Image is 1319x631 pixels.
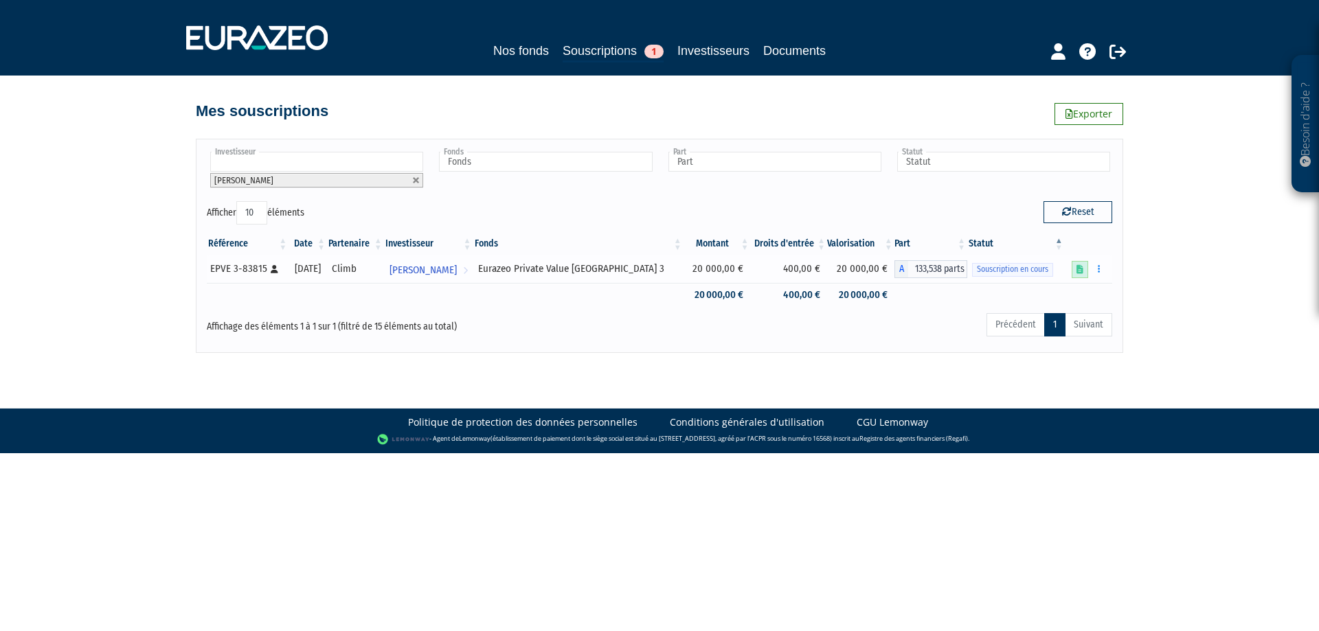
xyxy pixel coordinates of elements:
a: CGU Lemonway [857,415,928,429]
th: Investisseur: activer pour trier la colonne par ordre croissant [384,232,473,255]
th: Référence : activer pour trier la colonne par ordre croissant [207,232,289,255]
th: Fonds: activer pour trier la colonne par ordre croissant [473,232,684,255]
a: Documents [763,41,826,60]
th: Partenaire: activer pour trier la colonne par ordre croissant [327,232,384,255]
div: EPVE 3-83815 [210,262,284,276]
a: Lemonway [459,434,491,443]
td: Climb [327,255,384,283]
div: Eurazeo Private Value [GEOGRAPHIC_DATA] 3 [478,262,679,276]
a: Investisseurs [677,41,749,60]
td: 20 000,00 € [827,283,894,307]
i: [Français] Personne physique [271,265,278,273]
div: - Agent de (établissement de paiement dont le siège social est situé au [STREET_ADDRESS], agréé p... [14,433,1305,446]
select: Afficheréléments [236,201,267,225]
th: Part: activer pour trier la colonne par ordre croissant [894,232,967,255]
span: A [894,260,908,278]
label: Afficher éléments [207,201,304,225]
img: logo-lemonway.png [377,433,430,446]
a: Souscriptions1 [563,41,664,62]
p: Besoin d'aide ? [1298,62,1314,186]
span: [PERSON_NAME] [214,175,273,185]
td: 400,00 € [750,255,827,283]
th: Date: activer pour trier la colonne par ordre croissant [289,232,327,255]
a: Registre des agents financiers (Regafi) [859,434,968,443]
td: 20 000,00 € [684,283,751,307]
a: Politique de protection des données personnelles [408,415,638,429]
span: 1 [644,45,664,58]
a: Exporter [1055,103,1123,125]
th: Droits d'entrée: activer pour trier la colonne par ordre croissant [750,232,827,255]
td: 20 000,00 € [827,255,894,283]
div: [DATE] [293,262,322,276]
td: 400,00 € [750,283,827,307]
span: [PERSON_NAME] [390,257,457,283]
a: Conditions générales d'utilisation [670,415,824,429]
div: A - Eurazeo Private Value Europe 3 [894,260,967,278]
span: Souscription en cours [972,263,1053,276]
td: 20 000,00 € [684,255,751,283]
a: Nos fonds [493,41,549,60]
div: Affichage des éléments 1 à 1 sur 1 (filtré de 15 éléments au total) [207,312,572,334]
i: Voir l'investisseur [463,257,468,283]
a: [PERSON_NAME] [384,255,473,283]
th: Valorisation: activer pour trier la colonne par ordre croissant [827,232,894,255]
th: Montant: activer pour trier la colonne par ordre croissant [684,232,751,255]
button: Reset [1044,201,1112,223]
span: 133,538 parts [908,260,967,278]
th: Statut : activer pour trier la colonne par ordre d&eacute;croissant [967,232,1065,255]
h4: Mes souscriptions [196,103,328,119]
a: 1 [1044,313,1066,336]
img: 1732889491-logotype_eurazeo_blanc_rvb.png [186,25,328,50]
